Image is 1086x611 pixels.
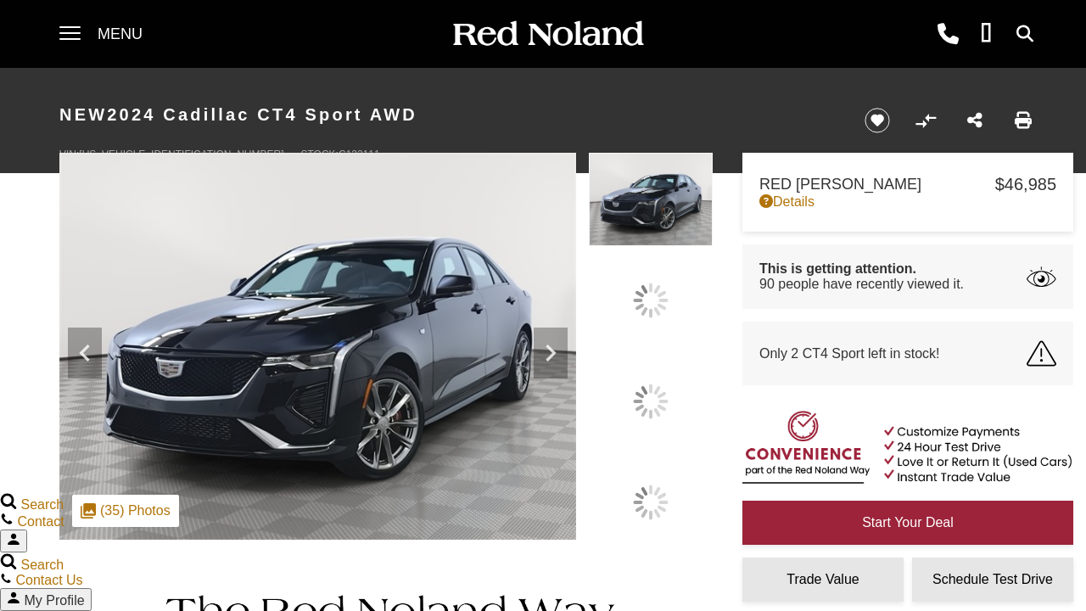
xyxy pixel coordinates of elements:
span: [US_VEHICLE_IDENTIFICATION_NUMBER] [79,149,283,160]
span: Search [20,558,64,572]
a: Share this New 2024 Cadillac CT4 Sport AWD [967,111,982,131]
span: My Profile [24,593,84,608]
span: 90 people have recently viewed it. [759,277,964,292]
a: Details [759,194,1056,210]
button: Save vehicle [859,107,896,134]
span: Contact [17,514,64,529]
img: New 2024 Black Cadillac Sport image 1 [59,153,576,540]
span: C122111 [339,149,380,160]
span: This is getting attention. [759,261,964,277]
h1: 2024 Cadillac CT4 Sport AWD [59,81,836,149]
img: Red Noland Auto Group [450,20,645,49]
span: $46,985 [995,175,1056,194]
strong: New [59,105,107,124]
img: New 2024 Black Cadillac Sport image 1 [589,153,713,246]
span: Contact Us [15,573,82,587]
button: Compare vehicle [913,108,938,133]
span: Only 2 CT4 Sport left in stock! [759,346,940,362]
span: VIN: [59,149,79,160]
a: Print this New 2024 Cadillac CT4 Sport AWD [1015,111,1032,131]
span: Red [PERSON_NAME] [759,176,995,193]
a: Red [PERSON_NAME] $46,985 [759,175,1056,194]
span: Stock: [301,149,339,160]
span: Search [20,497,64,512]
